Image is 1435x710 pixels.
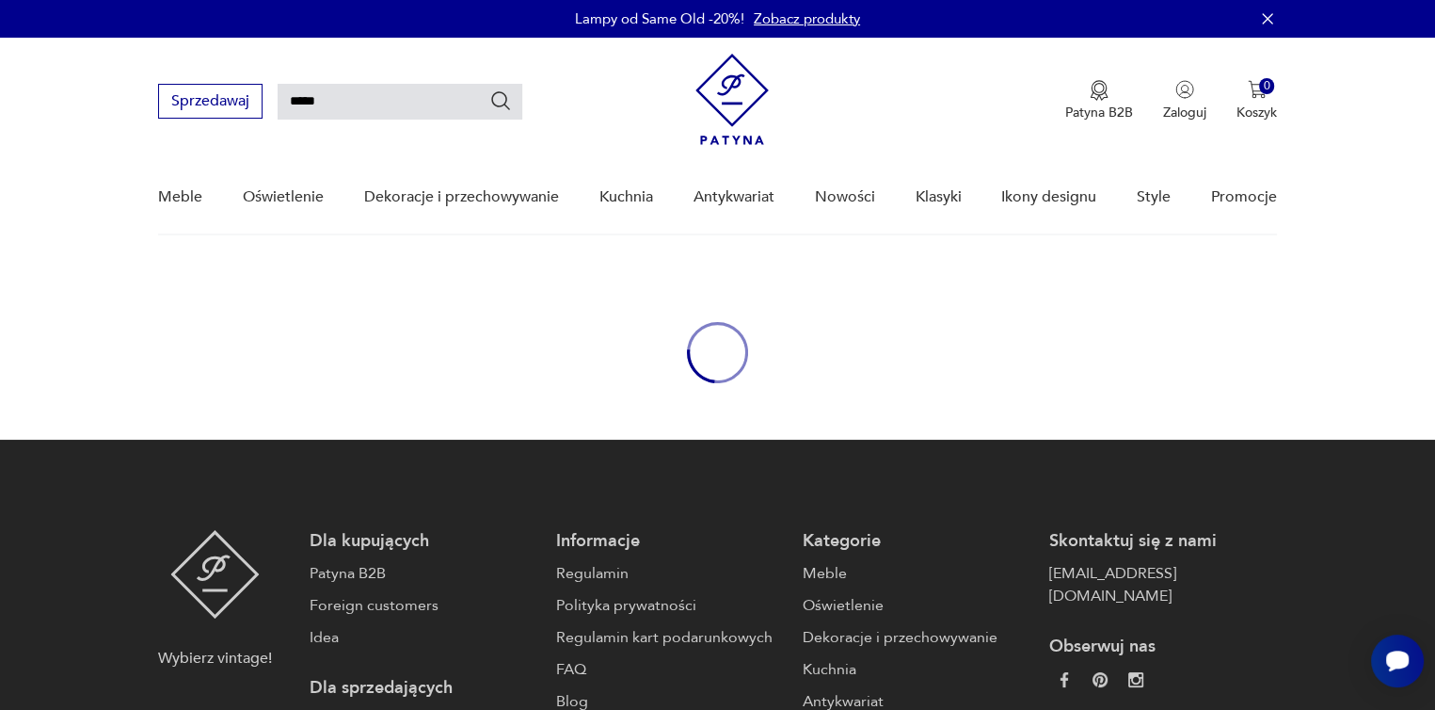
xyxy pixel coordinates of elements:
[803,658,1030,681] a: Kuchnia
[1371,635,1424,687] iframe: Smartsupp widget button
[803,626,1030,649] a: Dekoracje i przechowywanie
[754,9,860,28] a: Zobacz produkty
[1049,530,1277,553] p: Skontaktuj się z nami
[695,54,769,145] img: Patyna - sklep z meblami i dekoracjami vintage
[310,594,537,617] a: Foreign customers
[575,9,744,28] p: Lampy od Same Old -20%!
[489,89,512,112] button: Szukaj
[1049,636,1277,658] p: Obserwuj nas
[310,626,537,649] a: Idea
[158,647,272,670] p: Wybierz vintage!
[1175,80,1194,99] img: Ikonka użytkownika
[1065,80,1133,121] a: Ikona medaluPatyna B2B
[1248,80,1267,99] img: Ikona koszyka
[1090,80,1108,101] img: Ikona medalu
[803,562,1030,585] a: Meble
[803,594,1030,617] a: Oświetlenie
[1236,104,1277,121] p: Koszyk
[1236,80,1277,121] button: 0Koszyk
[915,161,961,234] a: Klasyki
[158,84,263,119] button: Sprzedawaj
[1057,672,1072,687] img: da9060093f698e4c3cedc1453eec5031.webp
[556,658,784,681] a: FAQ
[1163,80,1206,121] button: Zaloguj
[1065,80,1133,121] button: Patyna B2B
[1211,161,1277,234] a: Promocje
[1163,104,1206,121] p: Zaloguj
[556,594,784,617] a: Polityka prywatności
[310,530,537,553] p: Dla kupujących
[814,161,874,234] a: Nowości
[1065,104,1133,121] p: Patyna B2B
[243,161,324,234] a: Oświetlenie
[556,562,784,585] a: Regulamin
[556,530,784,553] p: Informacje
[803,530,1030,553] p: Kategorie
[1049,562,1277,607] a: [EMAIL_ADDRESS][DOMAIN_NAME]
[310,562,537,585] a: Patyna B2B
[1137,161,1171,234] a: Style
[1259,78,1275,94] div: 0
[170,530,260,619] img: Patyna - sklep z meblami i dekoracjami vintage
[158,161,202,234] a: Meble
[158,96,263,109] a: Sprzedawaj
[599,161,653,234] a: Kuchnia
[1001,161,1096,234] a: Ikony designu
[556,626,784,649] a: Regulamin kart podarunkowych
[364,161,559,234] a: Dekoracje i przechowywanie
[1092,672,1108,687] img: 37d27d81a828e637adc9f9cb2e3d3a8a.webp
[310,677,537,700] p: Dla sprzedających
[694,161,774,234] a: Antykwariat
[1128,672,1143,687] img: c2fd9cf7f39615d9d6839a72ae8e59e5.webp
